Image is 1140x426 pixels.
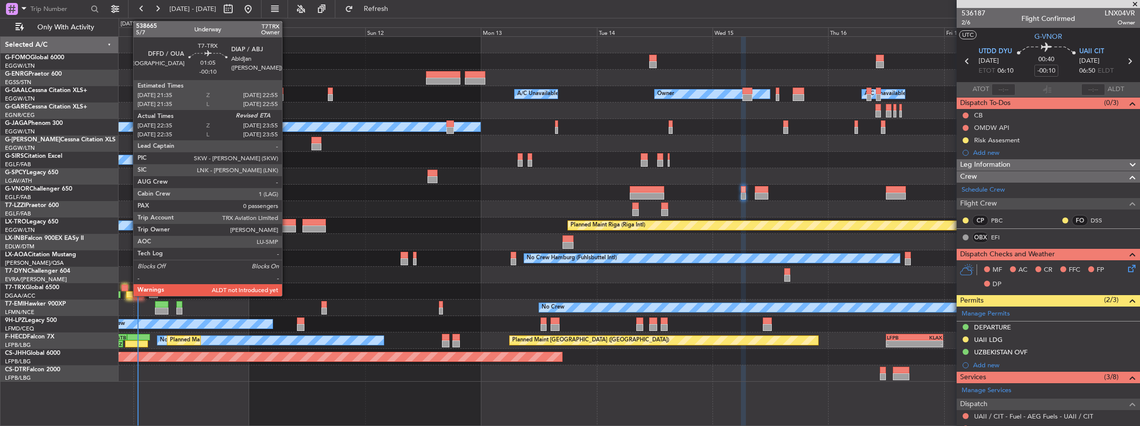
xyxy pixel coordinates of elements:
span: [DATE] - [DATE] [169,4,216,13]
a: G-[PERSON_NAME]Cessna Citation XLS [5,137,116,143]
a: G-VNORChallenger 650 [5,186,72,192]
span: G-[PERSON_NAME] [5,137,60,143]
button: Refresh [340,1,400,17]
span: ETOT [979,66,995,76]
div: No Crew Hamburg (Fuhlsbuttel Intl) [527,251,617,266]
span: T7-DYN [5,268,27,274]
a: LX-AOACitation Mustang [5,252,76,258]
span: Permits [960,295,984,307]
a: T7-LZZIPraetor 600 [5,203,59,209]
a: CS-DTRFalcon 2000 [5,367,60,373]
span: 536187 [962,8,986,18]
span: G-JAGA [5,120,28,126]
a: Schedule Crew [962,185,1005,195]
span: F-HECD [5,334,27,340]
span: DP [993,280,1001,290]
div: UGTB [106,334,126,340]
a: LGAV/ATH [5,177,32,185]
span: [DATE] [979,56,999,66]
a: EGGW/LTN [5,144,35,152]
span: T7-LZZI [5,203,25,209]
span: 06:50 [1079,66,1095,76]
div: Mon 13 [481,27,596,36]
span: LNX04VR [1105,8,1135,18]
div: KLAX [914,334,942,340]
a: T7-DYNChallenger 604 [5,268,70,274]
a: EGLF/FAB [5,194,31,201]
div: No Crew [542,300,565,315]
span: ATOT [973,85,989,95]
a: Manage Services [962,386,1011,396]
div: Wed 15 [712,27,828,36]
div: Planned Maint [GEOGRAPHIC_DATA] ([GEOGRAPHIC_DATA]) [512,333,669,348]
span: LX-INB [5,235,24,241]
a: DGAA/ACC [5,292,35,300]
div: Planned Maint Riga (Riga Intl) [570,218,645,233]
span: UAII CIT [1079,47,1104,57]
a: EGNR/CEG [5,111,35,119]
button: UTC [959,30,977,39]
span: Flight Crew [960,198,997,210]
div: Add new [973,361,1135,369]
span: Leg Information [960,159,1010,171]
div: Thu 16 [828,27,944,36]
span: LX-AOA [5,252,28,258]
span: ALDT [1108,85,1124,95]
input: Trip Number [30,1,88,16]
span: Dispatch [960,399,988,410]
span: [DATE] [1079,56,1100,66]
div: Sat 11 [249,27,365,36]
a: LFMD/CEQ [5,325,34,332]
span: T7-TRX [5,285,25,291]
a: EGGW/LTN [5,226,35,234]
a: T7-EMIHawker 900XP [5,301,66,307]
div: A/C Unavailable [864,87,906,102]
div: Add new [973,148,1135,157]
div: UZBEKISTAN OVF [974,348,1027,356]
span: G-ENRG [5,71,28,77]
a: G-FOMOGlobal 6000 [5,55,64,61]
div: OMDW API [974,123,1009,132]
a: T7-TRXGlobal 6500 [5,285,59,291]
span: UTDD DYU [979,47,1012,57]
span: FP [1097,265,1104,275]
div: Fri 17 [944,27,1060,36]
span: CS-DTR [5,367,26,373]
a: LX-INBFalcon 900EX EASy II [5,235,84,241]
div: UAII LDG [974,335,1002,344]
a: G-ENRGPraetor 600 [5,71,62,77]
a: EDLW/DTM [5,243,34,250]
div: A/C Unavailable [517,87,559,102]
span: Owner [1105,18,1135,27]
div: LFPB [887,334,915,340]
span: Dispatch Checks and Weather [960,249,1055,260]
input: --:-- [992,84,1015,96]
a: UAII / CIT - Fuel - AEG Fuels - UAII / CIT [974,412,1093,421]
div: FO [1072,215,1088,226]
div: CB [974,111,983,119]
a: EGGW/LTN [5,62,35,70]
a: G-GAALCessna Citation XLS+ [5,88,87,94]
span: T7-EMI [5,301,24,307]
div: - [914,341,942,347]
span: Only With Activity [26,24,105,31]
a: Manage Permits [962,309,1010,319]
a: EGGW/LTN [5,95,35,103]
span: 00:40 [1038,55,1054,65]
span: Crew [960,171,977,183]
div: Flight Confirmed [1021,13,1075,24]
div: Tue 14 [597,27,712,36]
div: - [887,341,915,347]
a: EVRA/[PERSON_NAME] [5,276,67,283]
span: CR [1044,265,1052,275]
span: 2/6 [962,18,986,27]
a: LFPB/LBG [5,358,31,365]
a: LFPB/LBG [5,374,31,382]
a: DSS [1091,216,1113,225]
a: CS-JHHGlobal 6000 [5,350,60,356]
span: (0/3) [1104,98,1119,108]
div: Fri 10 [134,27,249,36]
a: G-JAGAPhenom 300 [5,120,63,126]
a: [PERSON_NAME]/QSA [5,259,64,267]
span: G-FOMO [5,55,30,61]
